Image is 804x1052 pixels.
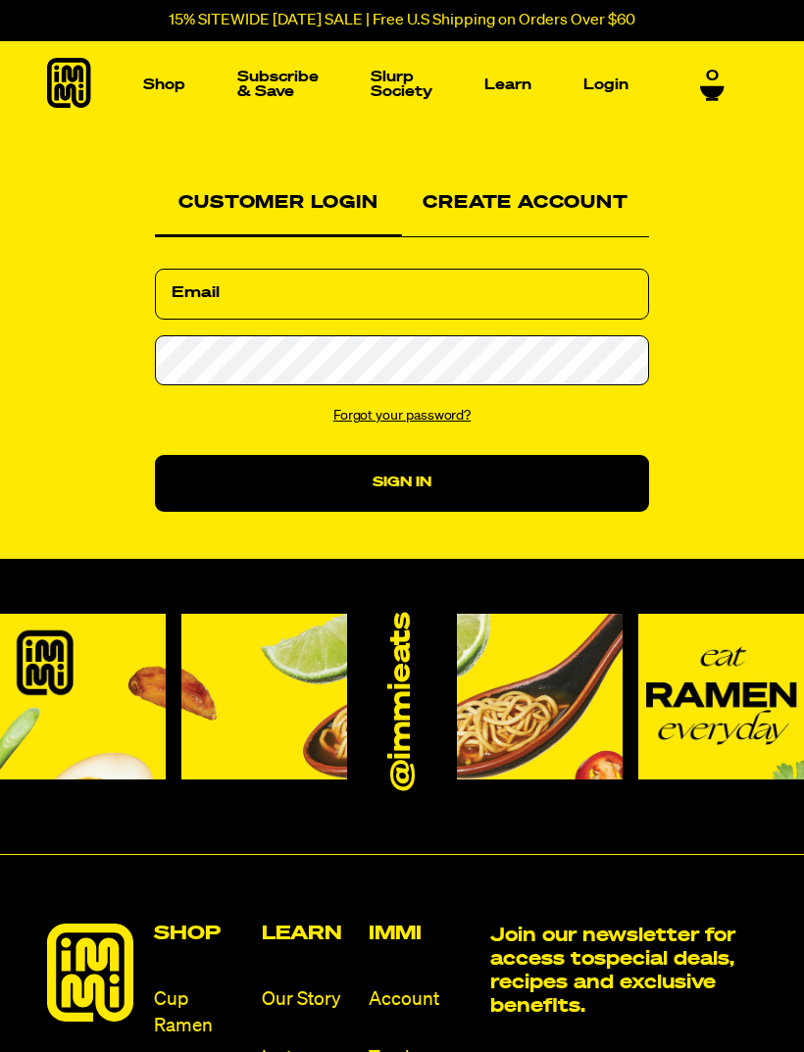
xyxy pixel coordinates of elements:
div: Create Account [402,175,649,237]
button: Sign In [155,455,649,512]
a: Subscribe & Save [229,62,327,107]
a: Forgot your password? [333,409,472,423]
a: Slurp Society [363,62,440,107]
div: Customer Login [155,175,402,237]
a: Cup Ramen [154,986,245,1039]
a: Shop [135,70,193,100]
a: Our Story [262,986,353,1013]
a: Account [369,986,475,1013]
h2: Join our newsletter for access to special deals, recipes and exclusive benefits. [490,924,757,1018]
a: Login [576,70,636,100]
span: 0 [706,68,719,85]
h2: Immi [369,924,475,943]
input: Email [155,269,649,320]
nav: Main navigation [135,41,636,127]
a: 0 [700,68,725,101]
p: 15% SITEWIDE [DATE] SALE | Free U.S Shipping on Orders Over $60 [169,12,635,29]
a: @immieats [385,612,420,790]
img: immieats [47,924,133,1022]
img: Instagram [181,614,347,779]
h2: Shop [154,924,245,943]
img: Instagram [638,614,804,779]
h2: Learn [262,924,353,943]
img: Instagram [457,614,623,779]
a: Learn [477,70,539,100]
